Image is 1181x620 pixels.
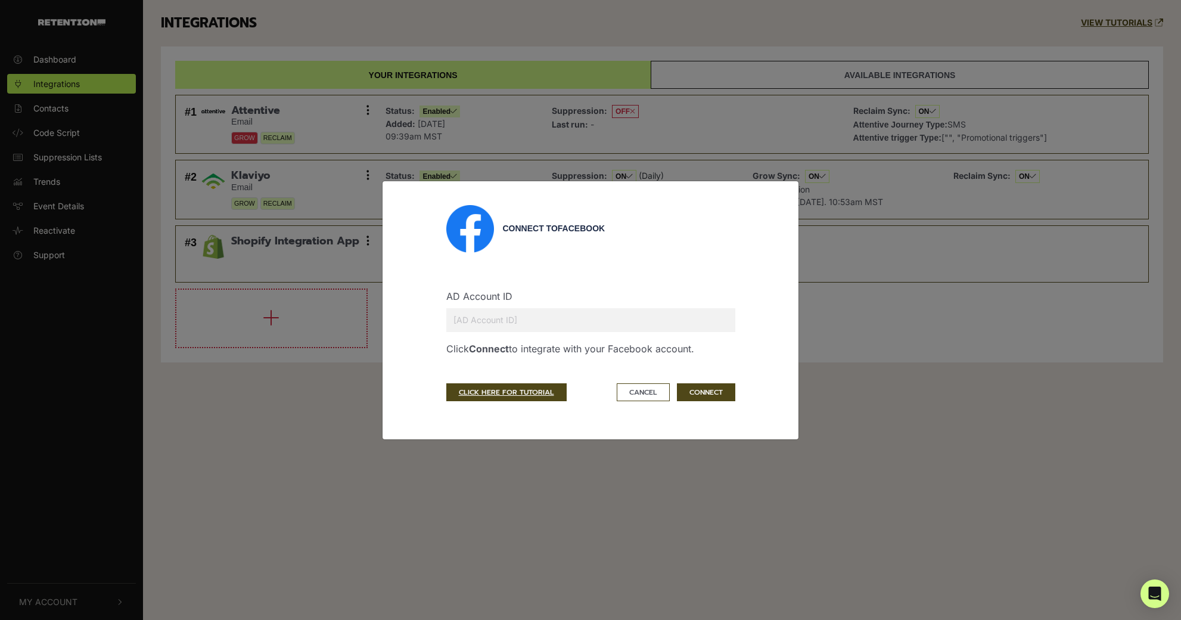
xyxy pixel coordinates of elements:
[446,205,494,253] img: Facebook
[446,342,735,356] p: Click to integrate with your Facebook account.
[1140,579,1169,608] div: Open Intercom Messenger
[469,343,509,355] strong: Connect
[446,308,735,332] input: [AD Account ID]
[503,222,735,235] div: Connect to
[558,224,605,233] span: Facebook
[446,289,512,303] label: AD Account ID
